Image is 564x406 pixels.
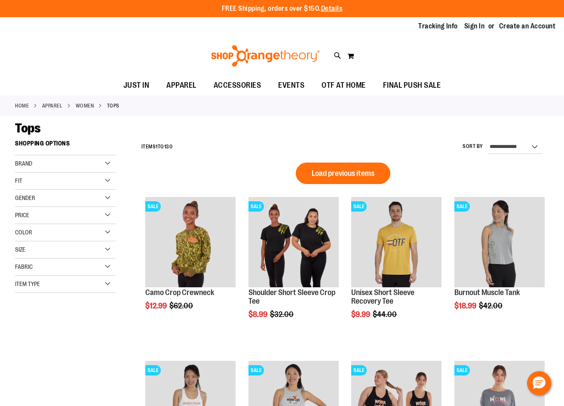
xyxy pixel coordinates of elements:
[418,22,458,31] a: Tracking Info
[463,143,483,150] label: Sort By
[527,371,551,395] button: Hello, have a question? Let’s chat.
[248,310,269,319] span: $8.99
[115,76,158,95] a: JUST IN
[145,197,236,289] a: Product image for Camo Crop CrewneckSALE
[107,102,120,110] strong: Tops
[313,76,374,95] a: OTF AT HOME
[169,301,194,310] span: $62.00
[454,197,545,287] img: Product image for Burnout Muscle Tank
[454,197,545,289] a: Product image for Burnout Muscle TankSALE
[145,301,168,310] span: $12.99
[270,310,295,319] span: $32.00
[15,280,40,287] span: Item Type
[166,76,196,95] span: APPAREL
[15,194,35,201] span: Gender
[76,102,94,110] a: WOMEN
[322,76,366,95] span: OTF AT HOME
[15,177,22,184] span: Fit
[278,76,304,95] span: EVENTS
[248,197,339,287] img: Product image for Shoulder Short Sleeve Crop Tee
[454,201,470,212] span: SALE
[351,365,367,375] span: SALE
[351,310,371,319] span: $9.99
[210,45,321,67] img: Shop Orangetheory
[205,76,270,95] a: ACCESSORIES
[123,76,150,95] span: JUST IN
[374,76,450,95] a: FINAL PUSH SALE
[479,301,504,310] span: $42.00
[15,212,29,218] span: Price
[383,76,441,95] span: FINAL PUSH SALE
[351,201,367,212] span: SALE
[141,140,173,154] h2: Items to
[248,201,264,212] span: SALE
[248,288,335,305] a: Shoulder Short Sleeve Crop Tee
[248,365,264,375] span: SALE
[351,288,414,305] a: Unisex Short Sleeve Recovery Tee
[454,288,520,297] a: Burnout Muscle Tank
[145,197,236,287] img: Product image for Camo Crop Crewneck
[15,263,33,270] span: Fabric
[145,201,161,212] span: SALE
[15,229,32,236] span: Color
[15,102,29,110] a: Home
[15,160,32,167] span: Brand
[351,197,441,287] img: Product image for Unisex Short Sleeve Recovery Tee
[222,4,343,14] p: FREE Shipping, orders over $150.
[248,197,339,289] a: Product image for Shoulder Short Sleeve Crop TeeSALE
[145,365,161,375] span: SALE
[145,288,214,297] a: Camo Crop Crewneck
[42,102,63,110] a: APPAREL
[464,22,485,31] a: Sign In
[15,121,40,135] span: Tops
[141,193,240,332] div: product
[15,136,116,155] strong: Shopping Options
[321,5,343,12] a: Details
[351,197,441,289] a: Product image for Unisex Short Sleeve Recovery TeeSALE
[454,301,478,310] span: $18.99
[270,76,313,95] a: EVENTS
[244,193,343,341] div: product
[296,163,390,184] button: Load previous items
[454,365,470,375] span: SALE
[499,22,556,31] a: Create an Account
[347,193,446,341] div: product
[156,144,158,150] span: 1
[450,193,549,332] div: product
[15,246,25,253] span: Size
[312,169,374,178] span: Load previous items
[373,310,398,319] span: $44.00
[214,76,261,95] span: ACCESSORIES
[164,144,173,150] span: 130
[158,76,205,95] a: APPAREL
